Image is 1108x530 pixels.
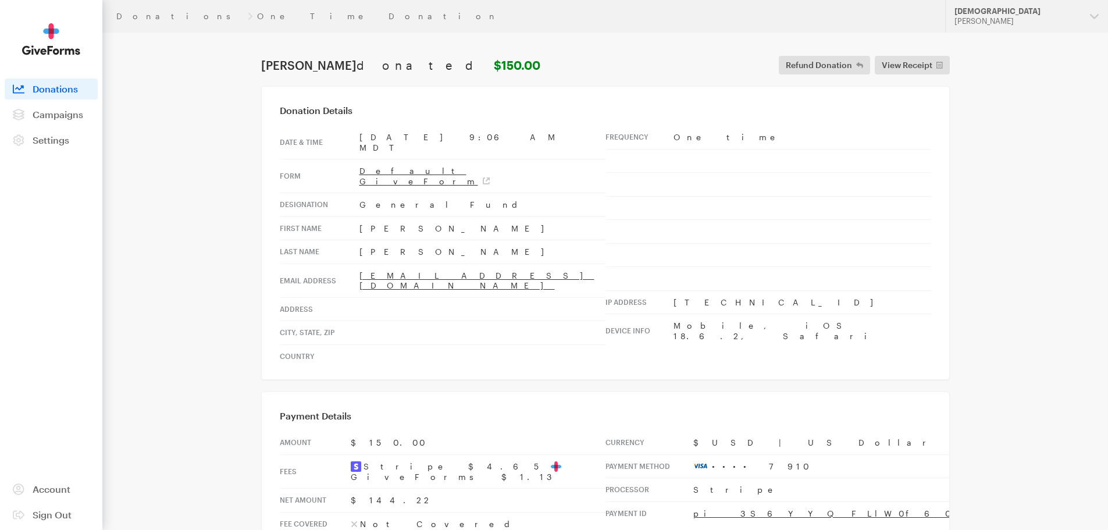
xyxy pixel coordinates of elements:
div: [DEMOGRAPHIC_DATA] [954,6,1081,16]
span: View Receipt [882,58,932,72]
span: Campaigns [33,109,83,120]
th: Last Name [280,240,359,264]
th: IP address [605,290,674,314]
td: $144.22 [351,489,605,513]
button: Refund Donation [779,56,870,74]
h1: [PERSON_NAME] [261,58,540,72]
th: Payment Id [605,501,693,525]
td: [TECHNICAL_ID] [674,290,931,314]
img: stripe2-5d9aec7fb46365e6c7974577a8dae7ee9b23322d394d28ba5d52000e5e5e0903.svg [351,461,361,472]
a: Campaigns [5,104,98,125]
span: Account [33,483,70,495]
th: Email address [280,264,359,297]
td: [PERSON_NAME] [359,240,605,264]
th: Date & time [280,126,359,159]
img: favicon-aeed1a25926f1876c519c09abb28a859d2c37b09480cd79f99d23ee3a2171d47.svg [551,461,561,472]
a: Donations [116,12,243,21]
th: Processor [605,478,693,502]
a: [EMAIL_ADDRESS][DOMAIN_NAME] [359,271,594,291]
td: Mobile, iOS 18.6.2, Safari [674,314,931,348]
td: Stripe [693,478,1103,502]
td: Stripe $4.65 GiveForms $1.13 [351,454,605,489]
span: donated [357,58,491,72]
td: General Fund [359,193,605,217]
a: Donations [5,79,98,99]
a: Sign Out [5,504,98,525]
th: Amount [280,431,351,454]
a: Default GiveForm [359,166,490,186]
span: Refund Donation [786,58,852,72]
th: Designation [280,193,359,217]
th: Form [280,159,359,193]
th: Address [280,297,359,321]
th: Device info [605,314,674,348]
th: Payment Method [605,454,693,478]
h3: Donation Details [280,105,931,116]
th: Frequency [605,126,674,149]
td: [PERSON_NAME] [359,216,605,240]
th: Country [280,344,359,368]
span: Settings [33,134,69,145]
a: pi_3S6YYQFLlW0f607014FbooaH [693,508,1103,518]
div: [PERSON_NAME] [954,16,1081,26]
td: •••• 7910 [693,454,1103,478]
span: Donations [33,83,78,94]
a: Account [5,479,98,500]
td: $150.00 [351,431,605,454]
a: Settings [5,130,98,151]
img: GiveForms [22,23,80,55]
th: First Name [280,216,359,240]
td: $USD | US Dollar [693,431,1103,454]
th: City, state, zip [280,321,359,345]
th: Fees [280,454,351,489]
td: [DATE] 9:06 AM MDT [359,126,605,159]
span: Sign Out [33,509,72,520]
th: Net Amount [280,489,351,513]
th: Currency [605,431,693,454]
td: One time [674,126,931,149]
a: View Receipt [875,56,950,74]
h3: Payment Details [280,410,931,422]
strong: $150.00 [494,58,540,72]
